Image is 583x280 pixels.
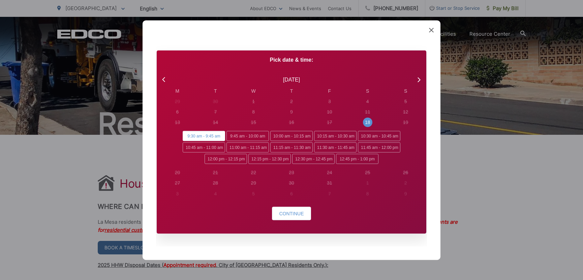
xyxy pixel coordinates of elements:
div: T [273,87,311,94]
div: [DATE] [283,75,300,84]
div: 18 [365,119,370,126]
div: S [348,87,387,94]
div: 26 [403,169,408,176]
div: 7 [328,190,331,197]
div: 9 [404,190,407,197]
span: 11:00 am - 11:15 am [226,143,269,153]
div: 25 [365,169,370,176]
div: 30 [289,180,294,187]
div: 21 [213,169,218,176]
div: 24 [327,169,332,176]
div: 6 [176,108,179,115]
div: 30 [213,98,218,105]
div: 22 [251,169,256,176]
div: T [196,87,235,94]
div: 17 [327,119,332,126]
div: 14 [213,119,218,126]
span: 10:30 am - 10:45 am [358,131,400,141]
div: 4 [366,98,369,105]
div: 23 [289,169,294,176]
div: 16 [289,119,294,126]
div: 31 [327,180,332,187]
div: 2 [404,180,407,187]
div: 29 [175,98,180,105]
div: 20 [175,169,180,176]
div: 19 [403,119,408,126]
div: 3 [176,190,179,197]
div: 4 [214,190,217,197]
div: 8 [252,108,255,115]
div: 2 [290,98,293,105]
span: 12:00 pm - 12:15 pm [205,154,247,164]
span: 11:30 am - 11:45 am [314,143,357,153]
span: 12:15 pm - 12:30 pm [248,154,291,164]
div: M [158,87,196,94]
span: 11:15 am - 11:30 am [270,143,313,153]
button: Continue [272,207,311,220]
div: 5 [252,190,255,197]
span: 12:45 pm - 1:00 pm [336,154,378,164]
span: 10:00 am - 10:15 am [270,131,313,141]
div: 15 [251,119,256,126]
span: 9:30 am - 9:45 am [183,131,225,141]
div: F [310,87,348,94]
div: 6 [290,190,293,197]
div: 3 [328,98,331,105]
div: 13 [175,119,180,126]
div: 27 [175,180,180,187]
div: 8 [366,190,369,197]
div: 29 [251,180,256,187]
p: Pick date & time: [157,56,426,64]
div: 7 [214,108,217,115]
span: 9:45 am - 10:00 am [226,131,269,141]
div: 1 [252,98,255,105]
span: Continue [279,211,304,216]
div: 11 [365,108,370,115]
span: 10:15 am - 10:30 am [314,131,357,141]
div: 12 [403,108,408,115]
div: 1 [366,180,369,187]
div: 9 [290,108,293,115]
span: 11:45 am - 12:00 pm [358,143,400,153]
span: 10:45 am - 11:00 am [183,143,225,153]
div: 10 [327,108,332,115]
div: 28 [213,180,218,187]
div: 5 [404,98,407,105]
span: 12:30 pm - 12:45 pm [292,154,335,164]
div: W [235,87,273,94]
div: S [387,87,425,94]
